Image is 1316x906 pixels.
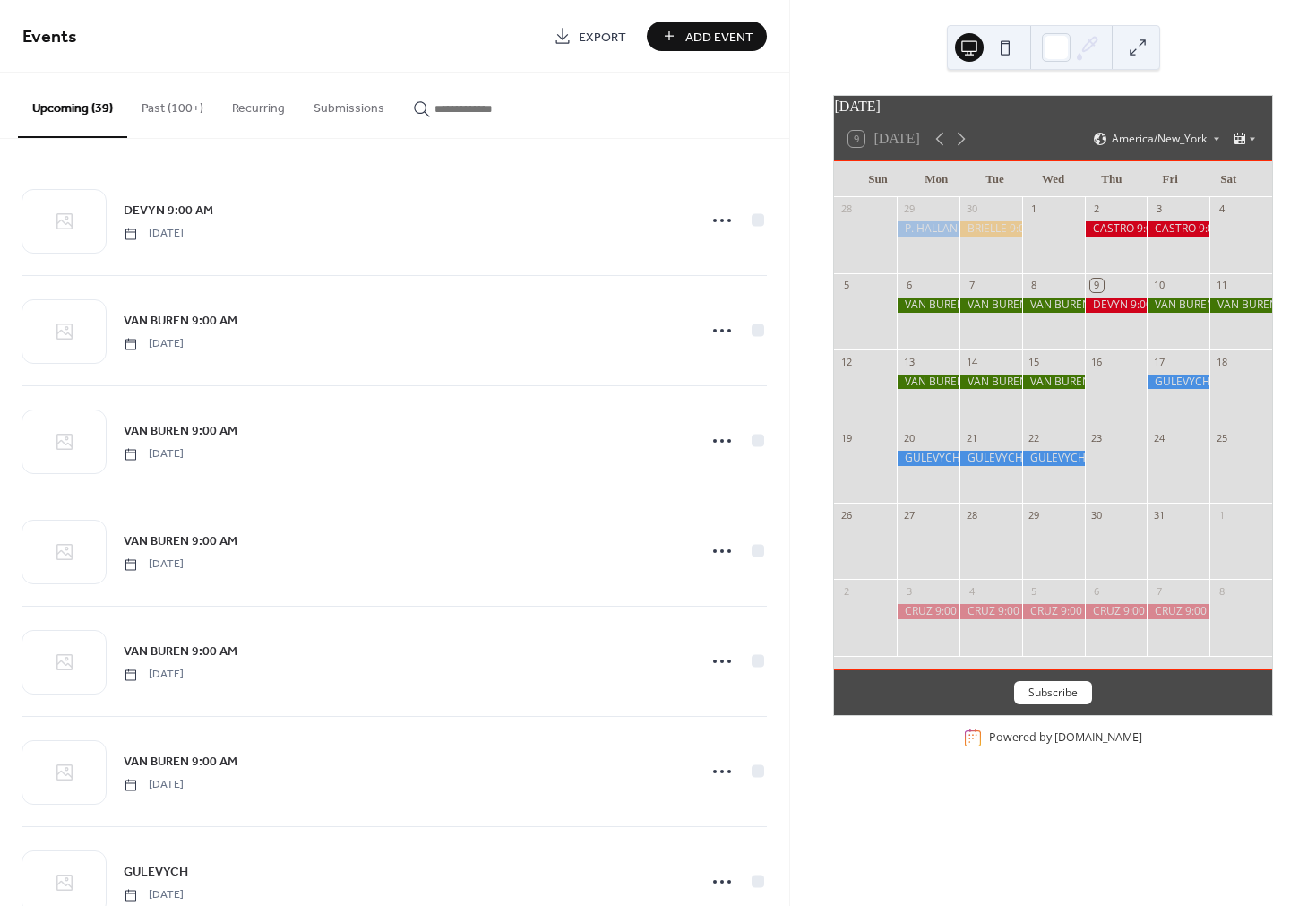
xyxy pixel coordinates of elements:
div: 8 [1215,584,1228,598]
div: 5 [839,279,853,292]
div: CRUZ 9:00 am [1085,604,1148,619]
div: 15 [1028,355,1041,368]
div: 30 [965,203,978,216]
button: Recurring [218,73,299,136]
div: Wed [1024,161,1082,197]
div: CRUZ 9:00 am [897,604,959,619]
span: [DATE] [124,557,184,573]
div: VAN BUREN 9:00 AM [897,375,959,390]
a: GULEVYCH [124,861,188,882]
div: 26 [839,508,853,522]
div: 3 [902,584,916,598]
span: Add Event [685,28,753,47]
span: [DATE] [124,777,184,793]
span: VAN BUREN 9:00 AM [124,643,237,661]
div: Fri [1141,161,1200,197]
div: CASTRO 9:00 AM [1085,221,1148,237]
div: 12 [839,355,853,368]
div: 13 [902,355,916,368]
div: 5 [1028,584,1041,598]
div: 10 [1152,279,1165,292]
span: Events [22,20,77,55]
div: [DATE] [834,96,1272,117]
span: [DATE] [124,336,184,352]
button: Subscribe [1014,681,1092,704]
div: 11 [1215,279,1228,292]
div: 20 [902,432,916,445]
a: VAN BUREN 9:00 AM [124,420,237,441]
div: VAN BUREN 10:00 AM [897,298,959,313]
a: VAN BUREN 9:00 AM [124,531,237,551]
span: DEVYN 9:00 AM [124,202,213,220]
div: 22 [1028,432,1041,445]
div: 2 [1090,203,1104,216]
div: 27 [902,508,916,522]
div: 17 [1152,355,1165,368]
div: CRUZ 9:00 am [959,604,1022,619]
div: GULEVYCH [959,451,1022,466]
div: DEVYN 9:00 AM [1085,298,1148,313]
div: 18 [1215,355,1228,368]
div: 16 [1090,355,1104,368]
div: 14 [965,355,978,368]
div: 7 [1152,584,1165,598]
a: VAN BUREN 9:00 AM [124,751,237,772]
div: 1 [1215,508,1228,522]
button: Submissions [299,73,399,136]
span: [DATE] [124,667,184,683]
span: VAN BUREN 9:00 AM [124,422,237,441]
div: GULEVYCH [1022,451,1085,466]
div: VAN BUREN 9:00 AM [1022,298,1085,313]
span: Export [579,28,626,47]
div: 2 [839,584,853,598]
div: 28 [965,508,978,522]
div: Sat [1200,161,1258,197]
div: 6 [902,279,916,292]
div: P. HALLANDALE [897,221,959,237]
span: [DATE] [124,226,184,242]
div: VAN BUREN 9:00 AM [1209,298,1272,313]
div: 8 [1028,279,1041,292]
div: 3 [1152,203,1165,216]
span: VAN BUREN 9:00 AM [124,753,237,772]
div: VAN BUREN 9:00 AM [959,298,1022,313]
button: Add Event [647,22,767,51]
div: BRIELLE 9:00 AM [959,221,1022,237]
span: [DATE] [124,446,184,462]
a: DEVYN 9:00 AM [124,200,213,220]
div: VAN BUREN 9:00 AM [1022,375,1085,390]
div: 21 [965,432,978,445]
span: [DATE] [124,887,184,903]
div: 19 [839,432,853,445]
a: [DOMAIN_NAME] [1054,730,1142,746]
div: Powered by [989,730,1142,746]
a: VAN BUREN 9:00 AM [124,310,237,331]
span: VAN BUREN 9:00 AM [124,532,237,551]
div: 23 [1090,432,1104,445]
div: 31 [1152,508,1165,522]
div: 30 [1090,508,1104,522]
div: CRUZ 9:00 am [1147,604,1209,619]
span: GULEVYCH [124,863,188,882]
span: VAN BUREN 9:00 AM [124,312,237,331]
div: Thu [1082,161,1140,197]
div: 29 [902,203,916,216]
button: Upcoming (39) [18,73,127,138]
div: VAN BUREN 9:00 AM [1147,298,1209,313]
div: 9 [1090,279,1104,292]
div: 25 [1215,432,1228,445]
div: VAN BUREN 9:00 AM [959,375,1022,390]
a: VAN BUREN 9:00 AM [124,641,237,661]
div: Mon [907,161,966,197]
div: 4 [965,584,978,598]
div: Sun [848,161,907,197]
div: CRUZ 9:00 am [1022,604,1085,619]
button: Past (100+) [127,73,218,136]
span: America/New_York [1112,134,1207,144]
div: 1 [1028,203,1041,216]
div: 24 [1152,432,1165,445]
div: 29 [1028,508,1041,522]
a: Export [540,22,640,51]
div: CASTRO 9:00 AM [1147,221,1209,237]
